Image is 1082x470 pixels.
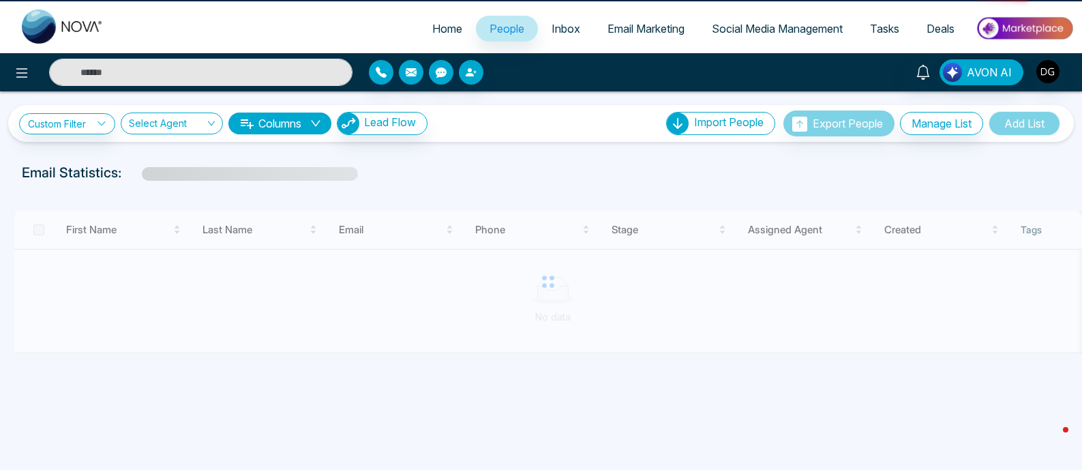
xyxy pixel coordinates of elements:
img: Lead Flow [337,113,359,134]
span: Import People [694,115,764,129]
button: AVON AI [940,59,1023,85]
span: Home [432,22,462,35]
span: People [490,22,524,35]
span: Social Media Management [712,22,843,35]
button: Columnsdown [228,113,331,134]
a: Email Marketing [594,16,698,42]
img: User Avatar [1036,60,1060,83]
a: People [476,16,538,42]
span: Email Marketing [607,22,685,35]
a: Home [419,16,476,42]
button: Export People [783,111,895,136]
span: Lead Flow [364,115,416,129]
a: Social Media Management [698,16,856,42]
img: Market-place.gif [975,13,1074,44]
button: Lead Flow [337,112,427,135]
span: Inbox [552,22,580,35]
a: Tasks [856,16,913,42]
span: Deals [927,22,955,35]
a: Custom Filter [19,113,115,134]
span: AVON AI [967,64,1012,80]
img: Nova CRM Logo [22,10,104,44]
span: down [310,118,321,129]
button: Manage List [900,112,983,135]
a: Lead FlowLead Flow [331,112,427,135]
span: Export People [813,117,883,130]
a: Inbox [538,16,594,42]
span: Tasks [870,22,899,35]
iframe: Intercom live chat [1036,424,1068,456]
img: Lead Flow [943,63,962,82]
a: Deals [913,16,968,42]
p: Email Statistics: [22,162,121,183]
